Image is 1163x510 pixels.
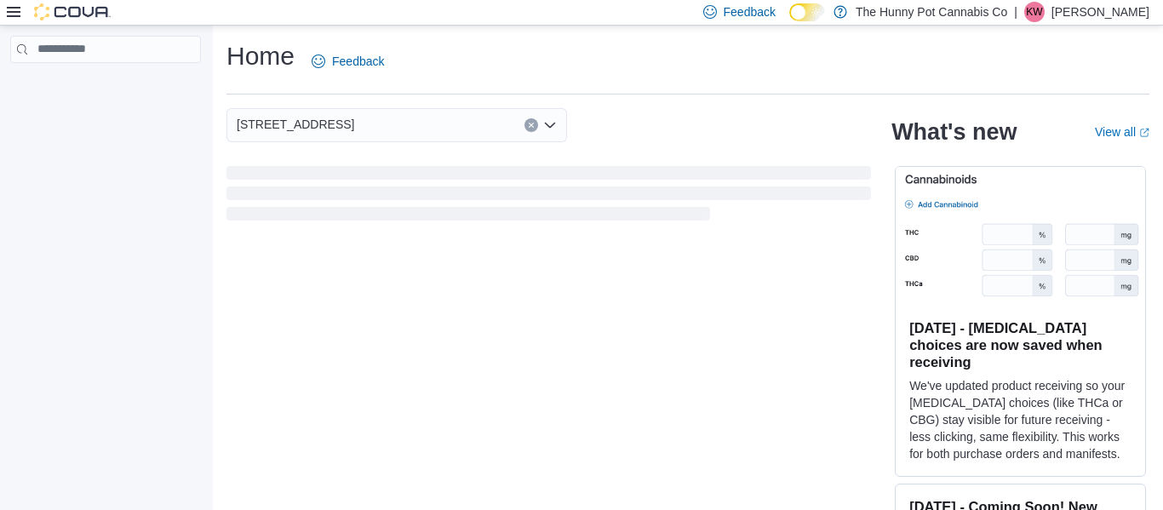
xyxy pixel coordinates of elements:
a: Feedback [305,44,391,78]
span: KW [1026,2,1042,22]
p: The Hunny Pot Cannabis Co [856,2,1007,22]
p: | [1014,2,1017,22]
div: Kali Wehlann [1024,2,1045,22]
h1: Home [226,39,295,73]
h3: [DATE] - [MEDICAL_DATA] choices are now saved when receiving [909,319,1131,370]
span: Loading [226,169,871,224]
button: Clear input [524,118,538,132]
span: Feedback [332,53,384,70]
span: Dark Mode [789,21,790,22]
svg: External link [1139,128,1149,138]
input: Dark Mode [789,3,825,21]
p: [PERSON_NAME] [1051,2,1149,22]
p: We've updated product receiving so your [MEDICAL_DATA] choices (like THCa or CBG) stay visible fo... [909,377,1131,462]
h2: What's new [891,118,1017,146]
span: Feedback [724,3,776,20]
button: Open list of options [543,118,557,132]
a: View allExternal link [1095,125,1149,139]
span: [STREET_ADDRESS] [237,114,354,135]
nav: Complex example [10,66,201,107]
img: Cova [34,3,111,20]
